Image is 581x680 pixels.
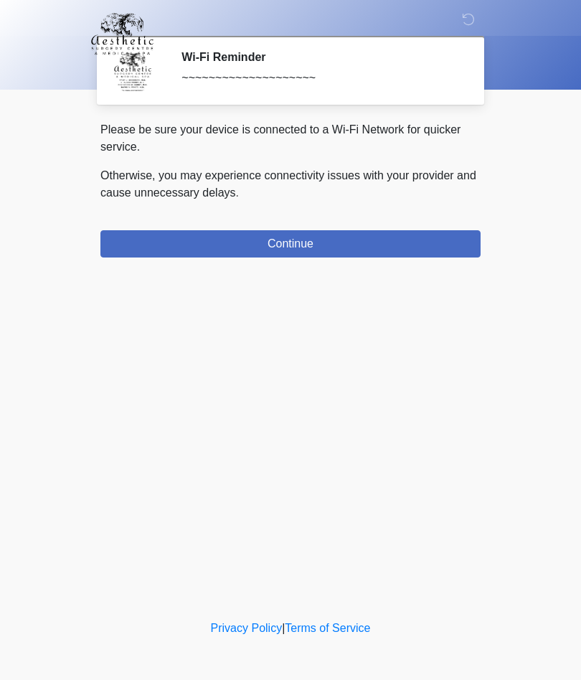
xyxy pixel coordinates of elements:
[100,121,481,156] p: Please be sure your device is connected to a Wi-Fi Network for quicker service.
[86,11,159,57] img: Aesthetic Surgery Centre, PLLC Logo
[111,50,154,93] img: Agent Avatar
[285,622,370,634] a: Terms of Service
[100,230,481,258] button: Continue
[236,186,239,199] span: .
[211,622,283,634] a: Privacy Policy
[181,70,459,87] div: ~~~~~~~~~~~~~~~~~~~~
[282,622,285,634] a: |
[100,167,481,202] p: Otherwise, you may experience connectivity issues with your provider and cause unnecessary delays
